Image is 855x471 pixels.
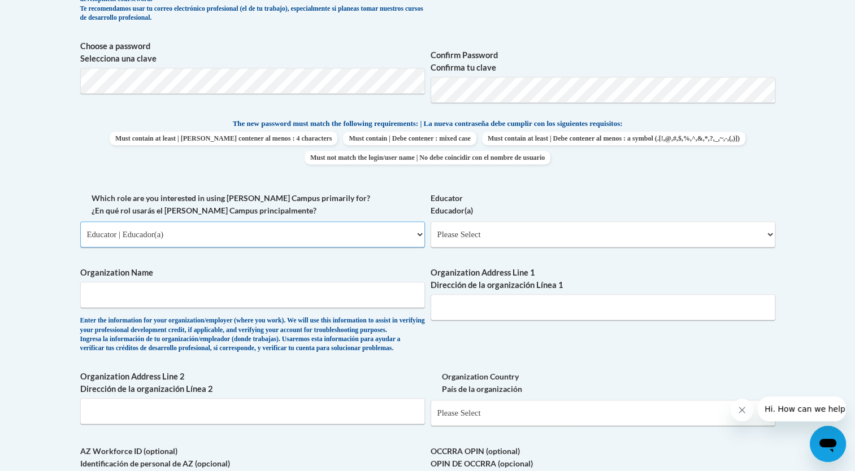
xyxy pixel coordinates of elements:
label: Organization Address Line 2 Dirección de la organización Línea 2 [80,370,425,395]
iframe: Close message [731,399,753,421]
input: Metadata input [80,282,425,308]
label: OCCRRA OPIN (optional) OPIN DE OCCRRA (opcional) [431,445,775,470]
div: Enter the information for your organization/employer (where you work). We will use this informati... [80,316,425,354]
span: Must contain at least | Debe contener al menos : a symbol (.[!,@,#,$,%,^,&,*,?,_,~,-,(,)]) [482,132,745,145]
span: The new password must match the following requirements: | La nueva contraseña debe cumplir con lo... [233,119,623,129]
span: Must contain | Debe contener : mixed case [343,132,476,145]
label: Confirm Password Confirma tu clave [431,49,775,74]
label: Choose a password Selecciona una clave [80,40,425,65]
label: Which role are you interested in using [PERSON_NAME] Campus primarily for? ¿En qué rol usarás el ... [80,192,425,217]
label: Organization Name [80,267,425,279]
span: Hi. How can we help? [7,8,92,17]
label: Organization Country País de la organización [431,370,775,395]
label: Educator Educador(a) [431,192,775,217]
iframe: Button to launch messaging window [810,426,846,462]
input: Metadata input [431,294,775,320]
iframe: Message from company [758,396,846,421]
span: Must contain at least | [PERSON_NAME] contener al menos : 4 characters [110,132,337,145]
input: Metadata input [80,398,425,424]
label: Organization Address Line 1 Dirección de la organización Línea 1 [431,267,775,291]
label: AZ Workforce ID (optional) Identificación de personal de AZ (opcional) [80,445,425,470]
span: Must not match the login/user name | No debe coincidir con el nombre de usuario [305,151,550,164]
